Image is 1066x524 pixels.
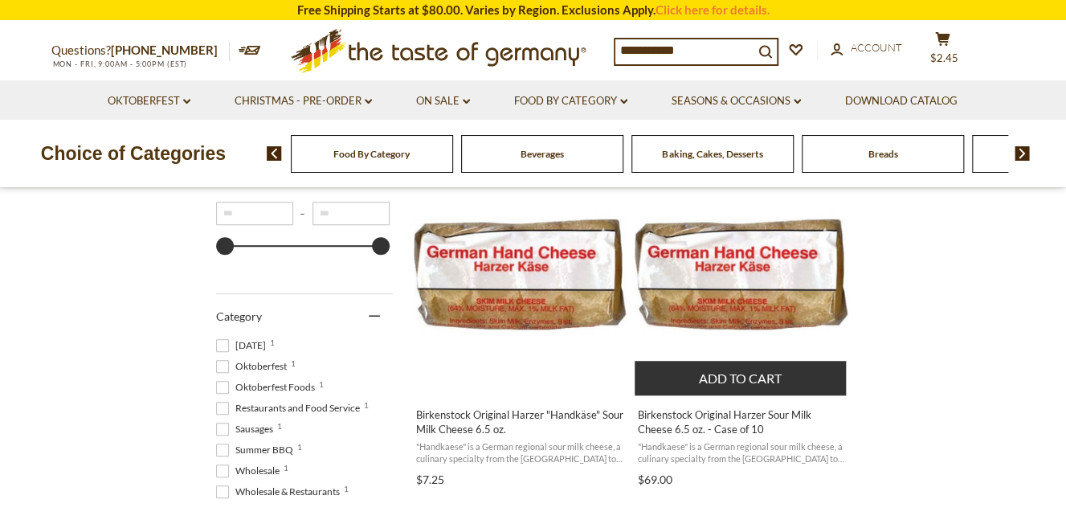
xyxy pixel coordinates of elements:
[635,361,846,395] button: Add to cart
[319,380,324,388] span: 1
[270,338,275,346] span: 1
[416,92,470,110] a: On Sale
[416,473,444,486] span: $7.25
[235,92,372,110] a: Christmas - PRE-ORDER
[291,359,296,367] span: 1
[216,422,278,436] span: Sausages
[656,2,770,17] a: Click here for details.
[216,359,292,374] span: Oktoberfest
[216,380,320,395] span: Oktoberfest Foods
[635,168,847,381] img: Birkenstock Original Harzer Sour Milk Cheese
[662,148,762,160] a: Baking, Cakes, Desserts
[216,309,262,323] span: Category
[216,338,271,353] span: [DATE]
[216,485,345,499] span: Wholesale & Restaurants
[344,485,349,493] span: 1
[333,148,410,160] a: Food By Category
[831,39,902,57] a: Account
[637,473,672,486] span: $69.00
[416,440,624,465] span: "Handkaese" is a German regional sour milk cheese, a culinary specialty from the [GEOGRAPHIC_DATA...
[216,443,298,457] span: Summer BBQ
[216,401,365,416] span: Restaurants and Food Service
[414,154,627,492] a: Birkenstock Original Harzer
[267,146,282,161] img: previous arrow
[637,440,845,465] span: "Handkaese" is a German regional sour milk cheese, a culinary specialty from the [GEOGRAPHIC_DATA...
[416,407,624,436] span: Birkenstock Original Harzer "Handkäse" Sour Milk Cheese 6.5 oz.
[851,41,902,54] span: Account
[284,464,288,472] span: 1
[845,92,958,110] a: Download Catalog
[1015,146,1030,161] img: next arrow
[216,202,293,225] input: Minimum value
[635,154,847,492] a: Birkenstock Original Harzer Sour Milk Cheese 6.5 oz. - Case of 10
[297,443,302,451] span: 1
[414,168,627,381] img: Birkenstock Original Harzer Sour Milk Cheese
[51,40,230,61] p: Questions?
[108,92,190,110] a: Oktoberfest
[868,148,897,160] a: Breads
[919,31,967,72] button: $2.45
[521,148,564,160] a: Beverages
[216,464,284,478] span: Wholesale
[277,422,282,430] span: 1
[51,59,188,68] span: MON - FRI, 9:00AM - 5:00PM (EST)
[930,51,958,64] span: $2.45
[293,207,312,219] span: –
[637,407,845,436] span: Birkenstock Original Harzer Sour Milk Cheese 6.5 oz. - Case of 10
[312,202,390,225] input: Maximum value
[364,401,369,409] span: 1
[111,43,218,57] a: [PHONE_NUMBER]
[672,92,801,110] a: Seasons & Occasions
[514,92,627,110] a: Food By Category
